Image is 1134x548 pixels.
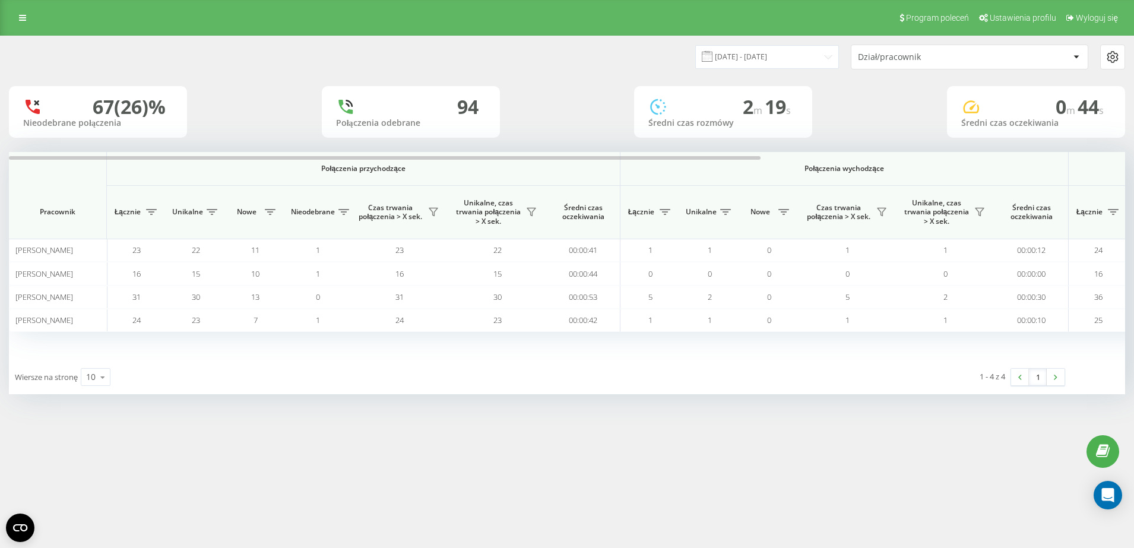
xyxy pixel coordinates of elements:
span: 15 [493,268,502,279]
span: 24 [1094,245,1103,255]
span: Łącznie [113,207,142,217]
span: 0 [767,268,771,279]
span: Średni czas oczekiwania [1003,203,1059,221]
span: 16 [132,268,141,279]
span: 23 [192,315,200,325]
span: [PERSON_NAME] [15,268,73,279]
span: Wyloguj się [1076,13,1118,23]
span: 1 [943,245,948,255]
span: 19 [765,94,791,119]
span: 31 [395,292,404,302]
td: 00:00:12 [994,239,1069,262]
td: 00:00:41 [546,239,620,262]
span: Unikalne, czas trwania połączenia > X sek. [454,198,522,226]
span: Ustawienia profilu [990,13,1056,23]
span: Czas trwania połączenia > X sek. [804,203,873,221]
span: Unikalne [686,207,717,217]
span: Średni czas oczekiwania [555,203,611,221]
span: 2 [708,292,712,302]
span: 0 [1056,94,1078,119]
span: 0 [767,292,771,302]
div: Połączenia odebrane [336,118,486,128]
span: m [753,104,765,117]
span: 23 [493,315,502,325]
div: Nieodebrane połączenia [23,118,173,128]
span: Program poleceń [906,13,969,23]
span: 1 [845,245,850,255]
span: 1 [708,245,712,255]
span: 22 [192,245,200,255]
span: 2 [943,292,948,302]
span: 11 [251,245,259,255]
span: 16 [395,268,404,279]
div: 67 (26)% [93,96,166,118]
span: 1 [943,315,948,325]
td: 00:00:44 [546,262,620,285]
span: 1 [316,315,320,325]
span: 1 [316,268,320,279]
span: Nowe [745,207,775,217]
span: 5 [845,292,850,302]
span: 0 [648,268,652,279]
span: Łącznie [1075,207,1104,217]
span: 0 [316,292,320,302]
a: 1 [1029,369,1047,385]
span: 23 [395,245,404,255]
span: 24 [395,315,404,325]
div: Open Intercom Messenger [1094,481,1122,509]
span: 1 [708,315,712,325]
button: Open CMP widget [6,514,34,542]
span: Wiersze na stronę [15,372,78,382]
span: Łącznie [626,207,656,217]
span: 22 [493,245,502,255]
span: [PERSON_NAME] [15,315,73,325]
span: 36 [1094,292,1103,302]
div: Średni czas oczekiwania [961,118,1111,128]
span: 24 [132,315,141,325]
span: 5 [648,292,652,302]
span: 30 [493,292,502,302]
span: 13 [251,292,259,302]
span: 30 [192,292,200,302]
span: [PERSON_NAME] [15,292,73,302]
span: Nowe [232,207,261,217]
span: 0 [767,245,771,255]
span: 31 [132,292,141,302]
span: 23 [132,245,141,255]
div: Dział/pracownik [858,52,1000,62]
span: 15 [192,268,200,279]
span: Połączenia wychodzące [648,164,1041,173]
span: 1 [316,245,320,255]
div: Średni czas rozmówy [648,118,798,128]
td: 00:00:53 [546,286,620,309]
div: 94 [457,96,479,118]
span: 1 [845,315,850,325]
span: Unikalne [172,207,203,217]
span: Połączenia przychodzące [138,164,589,173]
td: 00:00:00 [994,262,1069,285]
td: 00:00:30 [994,286,1069,309]
span: 25 [1094,315,1103,325]
span: 10 [251,268,259,279]
span: s [786,104,791,117]
div: 10 [86,371,96,383]
span: 1 [648,245,652,255]
span: 2 [743,94,765,119]
span: 0 [845,268,850,279]
span: 7 [254,315,258,325]
div: 1 - 4 z 4 [980,370,1005,382]
span: 0 [943,268,948,279]
span: 44 [1078,94,1104,119]
span: Nieodebrane [291,207,335,217]
td: 00:00:10 [994,309,1069,332]
span: Czas trwania połączenia > X sek. [356,203,425,221]
td: 00:00:42 [546,309,620,332]
span: m [1066,104,1078,117]
span: 16 [1094,268,1103,279]
span: Unikalne, czas trwania połączenia > X sek. [902,198,971,226]
span: 0 [708,268,712,279]
span: [PERSON_NAME] [15,245,73,255]
span: 1 [648,315,652,325]
span: 0 [767,315,771,325]
span: Pracownik [19,207,96,217]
